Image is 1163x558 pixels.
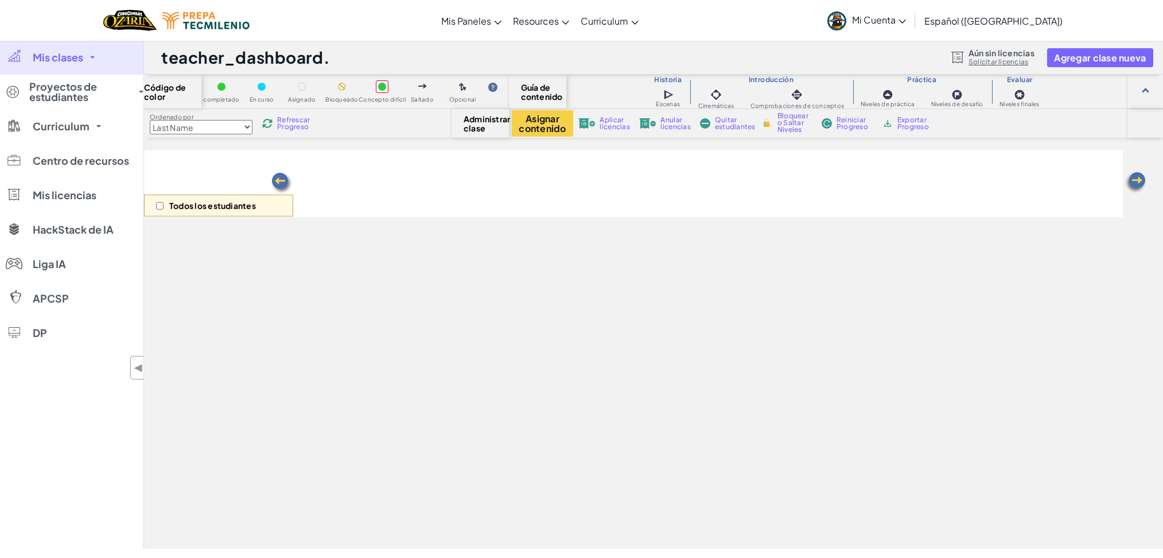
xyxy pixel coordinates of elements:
[882,118,893,129] img: IconArchive.svg
[150,113,252,122] label: Ordenado por
[777,113,811,133] span: Bloquear o Saltar Niveles
[750,103,844,109] span: Comprobaciones de conceptos
[441,15,491,27] span: Mis Paneles
[203,96,239,103] span: completado
[1124,171,1147,194] img: Arrow_Left.png
[512,110,573,137] button: Asignar contenido
[33,52,83,63] span: Mis clases
[103,9,157,32] img: Home
[33,156,129,166] span: Centro de recursos
[134,359,143,376] span: ◀
[715,117,756,130] span: Quitar estudiantes
[162,12,250,29] img: Tecmilenio logo
[897,117,933,130] span: Exportar Progreso
[690,75,853,84] h3: Introducción
[161,46,330,68] h1: teacher_dashboard.
[700,118,710,129] img: IconRemoveStudents.svg
[924,15,1063,27] span: Español ([GEOGRAPHIC_DATA])
[359,96,406,103] span: Concepto difícil
[822,118,832,129] img: IconReset.svg
[507,5,575,36] a: Resources
[861,101,915,107] span: Niveles de práctica
[33,224,114,235] span: HackStack de IA
[600,117,629,130] span: Aplicar licencias
[418,84,427,88] img: IconSkippedLevel.svg
[277,117,313,130] span: Refrescar Progreso
[951,89,963,100] img: IconChallengeLevel.svg
[103,9,157,32] a: Ozaria by CodeCombat logo
[270,172,293,195] img: Arrow_Left.png
[968,57,1034,67] a: Solicitar licencias
[144,83,201,101] span: Código de color
[968,48,1034,57] span: Aún sin licencias
[656,101,680,107] span: Escenas
[1014,89,1025,100] img: IconCapstoneLevel.svg
[325,96,358,103] span: Bloqueado
[660,117,690,130] span: Anular licencias
[435,5,507,36] a: Mis Paneles
[33,259,66,269] span: Liga IA
[837,117,872,130] span: Reiniciar Progreso
[991,75,1048,84] h3: Evaluar
[761,118,773,128] img: IconLock.svg
[33,121,90,131] span: Curriculum
[931,101,983,107] span: Niveles de desafío
[581,15,628,27] span: Curriculum
[250,96,274,103] span: En curso
[663,88,675,101] img: IconCutscene.svg
[822,2,912,38] a: Mi Cuenta
[708,87,724,103] img: IconCinematic.svg
[852,75,991,84] h3: Práctica
[827,11,846,30] img: avatar
[262,118,273,129] img: IconReload.svg
[919,5,1068,36] a: Español ([GEOGRAPHIC_DATA])
[488,83,497,92] img: IconHint.svg
[288,96,316,103] span: Asignado
[789,87,805,103] img: IconInteractive.svg
[639,118,656,129] img: IconLicenseRevoke.svg
[411,96,434,103] span: Saltado
[999,101,1039,107] span: Niveles finales
[852,14,906,26] span: Mi Cuenta
[646,75,690,84] h3: Historia
[449,96,476,103] span: Opcional
[575,5,644,36] a: Curriculum
[698,103,734,109] span: Cinemáticas
[513,15,559,27] span: Resources
[459,83,466,92] img: IconOptionalLevel.svg
[33,190,96,200] span: Mis licencias
[29,82,132,102] span: Proyectos de estudiantes
[521,83,555,101] span: Guía de contenido
[169,201,256,210] p: Todos los estudiantes
[464,114,497,133] span: Administrar clase
[882,89,893,100] img: IconPracticeLevel.svg
[1047,48,1153,67] button: Agregar clase nueva
[578,118,596,129] img: IconLicenseApply.svg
